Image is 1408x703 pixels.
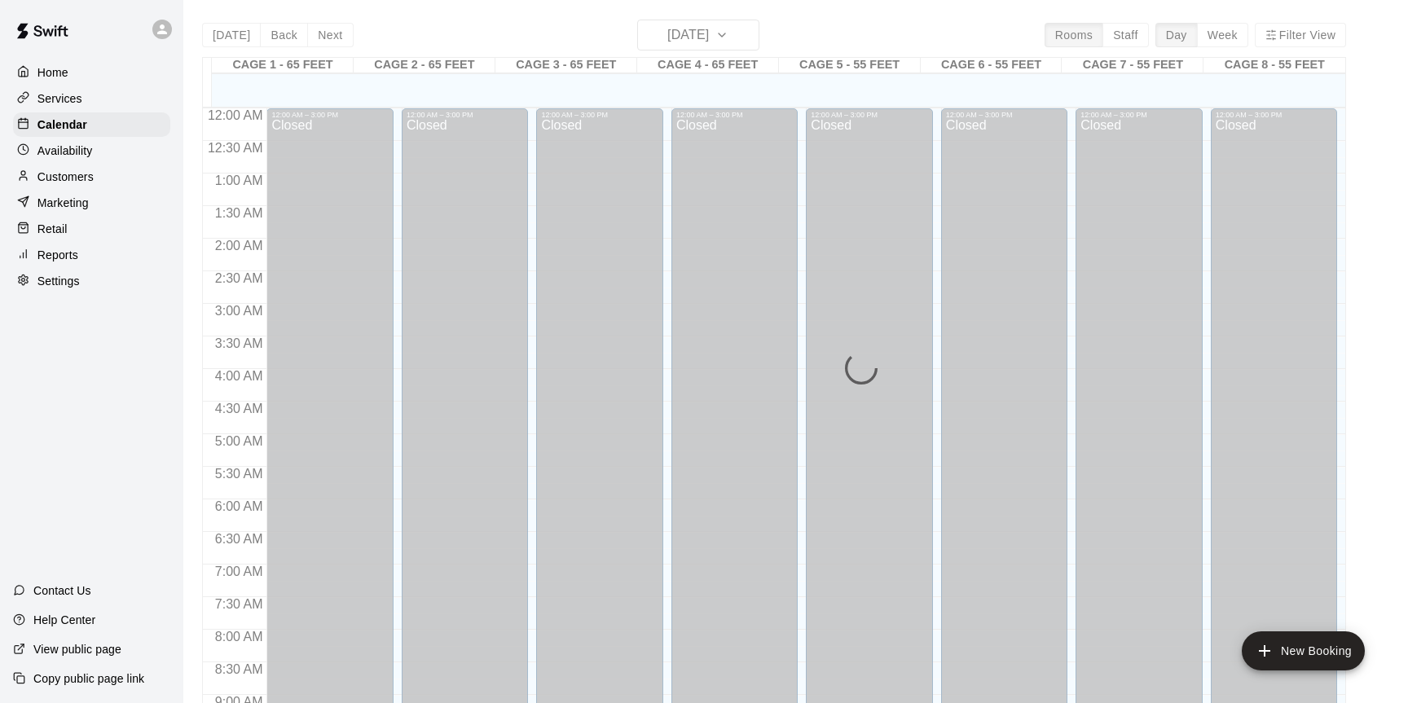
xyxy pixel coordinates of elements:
[211,369,267,383] span: 4:00 AM
[13,217,170,241] a: Retail
[1080,111,1197,119] div: 12:00 AM – 3:00 PM
[13,138,170,163] a: Availability
[211,434,267,448] span: 5:00 AM
[13,243,170,267] a: Reports
[211,402,267,415] span: 4:30 AM
[211,206,267,220] span: 1:30 AM
[37,247,78,263] p: Reports
[37,143,93,159] p: Availability
[204,108,267,122] span: 12:00 AM
[779,58,921,73] div: CAGE 5 - 55 FEET
[211,271,267,285] span: 2:30 AM
[37,221,68,237] p: Retail
[811,111,927,119] div: 12:00 AM – 3:00 PM
[1242,631,1365,670] button: add
[407,111,523,119] div: 12:00 AM – 3:00 PM
[211,662,267,676] span: 8:30 AM
[354,58,495,73] div: CAGE 2 - 65 FEET
[13,112,170,137] a: Calendar
[211,597,267,611] span: 7:30 AM
[33,670,144,687] p: Copy public page link
[1203,58,1345,73] div: CAGE 8 - 55 FEET
[211,336,267,350] span: 3:30 AM
[676,111,793,119] div: 12:00 AM – 3:00 PM
[541,111,658,119] div: 12:00 AM – 3:00 PM
[37,90,82,107] p: Services
[211,467,267,481] span: 5:30 AM
[33,641,121,657] p: View public page
[13,60,170,85] a: Home
[37,64,68,81] p: Home
[921,58,1063,73] div: CAGE 6 - 55 FEET
[13,269,170,293] a: Settings
[212,58,354,73] div: CAGE 1 - 65 FEET
[211,630,267,644] span: 8:00 AM
[495,58,637,73] div: CAGE 3 - 65 FEET
[37,195,89,211] p: Marketing
[211,565,267,578] span: 7:00 AM
[211,304,267,318] span: 3:00 AM
[1216,111,1332,119] div: 12:00 AM – 3:00 PM
[37,169,94,185] p: Customers
[1062,58,1203,73] div: CAGE 7 - 55 FEET
[37,273,80,289] p: Settings
[13,86,170,111] a: Services
[13,165,170,189] a: Customers
[37,116,87,133] p: Calendar
[33,582,91,599] p: Contact Us
[271,111,388,119] div: 12:00 AM – 3:00 PM
[211,239,267,253] span: 2:00 AM
[204,141,267,155] span: 12:30 AM
[13,191,170,215] a: Marketing
[33,612,95,628] p: Help Center
[946,111,1063,119] div: 12:00 AM – 3:00 PM
[211,499,267,513] span: 6:00 AM
[211,174,267,187] span: 1:00 AM
[211,532,267,546] span: 6:30 AM
[637,58,779,73] div: CAGE 4 - 65 FEET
